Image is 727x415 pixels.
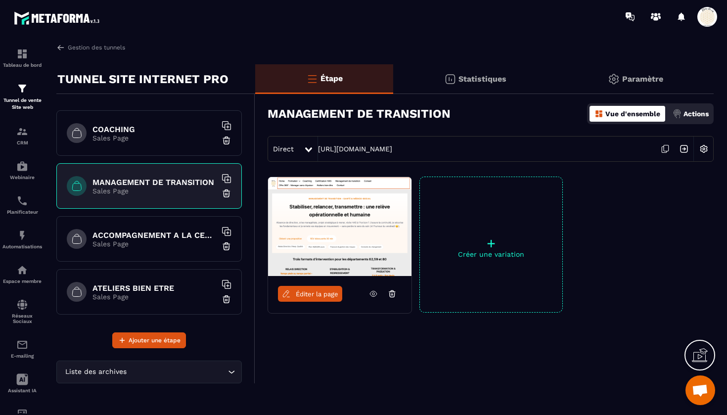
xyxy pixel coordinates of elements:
[673,109,682,118] img: actions.d6e523a2.png
[92,134,216,142] p: Sales Page
[420,250,562,258] p: Créer une variation
[608,73,620,85] img: setting-gr.5f69749f.svg
[2,278,42,284] p: Espace membre
[2,41,42,75] a: formationformationTableau de bord
[2,75,42,118] a: formationformationTunnel de vente Site web
[63,367,129,377] span: Liste des archives
[683,110,709,118] p: Actions
[306,73,318,85] img: bars-o.4a397970.svg
[16,195,28,207] img: scheduler
[2,257,42,291] a: automationsautomationsEspace membre
[2,313,42,324] p: Réseaux Sociaux
[129,335,181,345] span: Ajouter une étape
[2,153,42,187] a: automationsautomationsWebinaire
[222,136,231,145] img: trash
[16,83,28,94] img: formation
[92,293,216,301] p: Sales Page
[56,43,65,52] img: arrow
[296,290,338,298] span: Éditer la page
[16,339,28,351] img: email
[14,9,103,27] img: logo
[605,110,660,118] p: Vue d'ensemble
[278,286,342,302] a: Éditer la page
[16,230,28,241] img: automations
[622,74,663,84] p: Paramètre
[444,73,456,85] img: stats.20deebd0.svg
[694,139,713,158] img: setting-w.858f3a88.svg
[222,241,231,251] img: trash
[2,331,42,366] a: emailemailE-mailing
[56,43,125,52] a: Gestion des tunnels
[16,48,28,60] img: formation
[2,62,42,68] p: Tableau de bord
[2,222,42,257] a: automationsautomationsAutomatisations
[420,236,562,250] p: +
[273,145,294,153] span: Direct
[92,187,216,195] p: Sales Page
[92,283,216,293] h6: ATELIERS BIEN ETRE
[2,175,42,180] p: Webinaire
[92,240,216,248] p: Sales Page
[16,160,28,172] img: automations
[92,231,216,240] h6: ACCOMPAGNEMENT A LA CERTIFICATION HAS
[2,97,42,111] p: Tunnel de vente Site web
[268,177,411,276] img: image
[2,140,42,145] p: CRM
[2,366,42,401] a: Assistant IA
[2,353,42,359] p: E-mailing
[2,209,42,215] p: Planificateur
[16,264,28,276] img: automations
[56,361,242,383] div: Search for option
[92,125,216,134] h6: COACHING
[2,118,42,153] a: formationformationCRM
[129,367,226,377] input: Search for option
[268,107,451,121] h3: MANAGEMENT DE TRANSITION
[2,187,42,222] a: schedulerschedulerPlanificateur
[16,126,28,138] img: formation
[594,109,603,118] img: dashboard-orange.40269519.svg
[16,299,28,311] img: social-network
[675,139,693,158] img: arrow-next.bcc2205e.svg
[222,294,231,304] img: trash
[2,388,42,393] p: Assistant IA
[318,145,392,153] a: [URL][DOMAIN_NAME]
[57,69,228,89] p: TUNNEL SITE INTERNET PRO
[685,375,715,405] div: Ouvrir le chat
[458,74,506,84] p: Statistiques
[222,188,231,198] img: trash
[320,74,343,83] p: Étape
[2,291,42,331] a: social-networksocial-networkRéseaux Sociaux
[92,178,216,187] h6: MANAGEMENT DE TRANSITION
[112,332,186,348] button: Ajouter une étape
[2,244,42,249] p: Automatisations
